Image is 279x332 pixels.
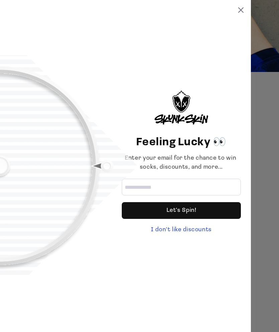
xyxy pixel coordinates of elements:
[122,135,241,151] header: Feeling Lucky 👀
[122,202,241,219] div: Let's Spin!
[122,179,241,195] input: Email address
[155,91,208,124] img: logo
[122,154,241,172] div: Enter your email for the chance to win socks, discounts, and more...
[167,202,196,219] div: Let's Spin!
[122,226,241,235] div: I don't like discounts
